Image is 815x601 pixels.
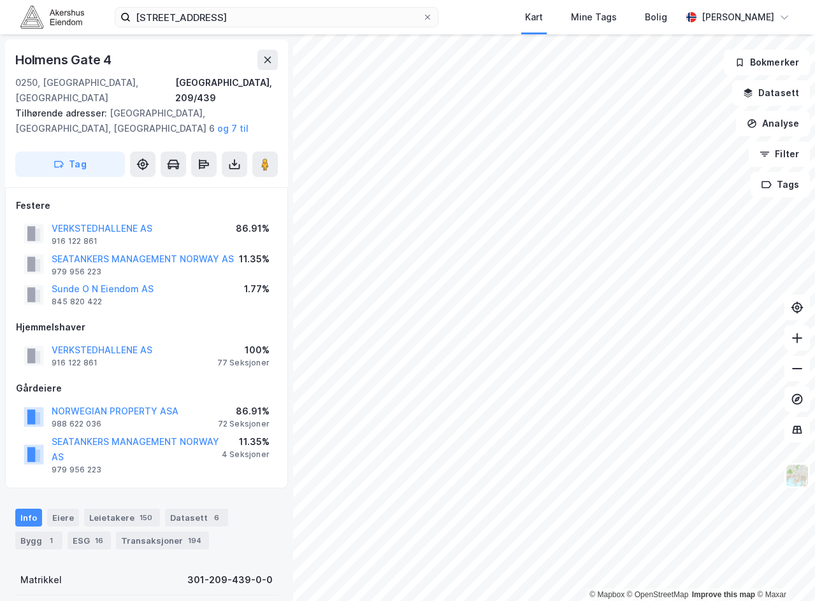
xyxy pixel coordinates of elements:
div: 1.77% [244,281,270,297]
div: 86.91% [236,221,270,236]
div: 979 956 223 [52,465,101,475]
button: Tags [751,172,810,197]
div: Gårdeiere [16,381,277,396]
div: 4 Seksjoner [222,449,270,460]
div: [PERSON_NAME] [702,10,774,25]
button: Analyse [736,111,810,136]
div: 979 956 223 [52,267,101,277]
div: 916 122 861 [52,236,97,246]
span: Tilhørende adresser: [15,108,110,118]
div: 16 [92,534,106,547]
div: Eiere [47,509,79,527]
div: Kart [525,10,543,25]
button: Bokmerker [724,50,810,75]
div: [GEOGRAPHIC_DATA], 209/439 [175,75,278,106]
div: 11.35% [239,251,270,267]
div: Festere [16,198,277,213]
div: Bygg [15,532,62,549]
div: Kontrollprogram for chat [751,540,815,601]
div: ESG [68,532,111,549]
img: Z [785,463,809,488]
a: Improve this map [692,590,755,599]
div: 77 Seksjoner [217,358,270,368]
div: 988 622 036 [52,419,101,429]
div: 1 [45,534,57,547]
button: Tag [15,152,125,177]
div: 916 122 861 [52,358,97,368]
div: 100% [217,343,270,358]
img: akershus-eiendom-logo.9091f326c980b4bce74ccdd9f866810c.svg [20,6,84,28]
div: 11.35% [222,434,270,449]
div: Mine Tags [571,10,617,25]
div: Hjemmelshaver [16,320,277,335]
div: [GEOGRAPHIC_DATA], [GEOGRAPHIC_DATA], [GEOGRAPHIC_DATA] 6 [15,106,268,136]
div: Datasett [165,509,228,527]
input: Søk på adresse, matrikkel, gårdeiere, leietakere eller personer [131,8,422,27]
a: OpenStreetMap [627,590,689,599]
iframe: Chat Widget [751,540,815,601]
div: Holmens Gate 4 [15,50,114,70]
div: 72 Seksjoner [218,419,270,429]
div: 150 [137,511,155,524]
div: 301-209-439-0-0 [187,572,273,588]
div: Leietakere [84,509,160,527]
div: Transaksjoner [116,532,209,549]
a: Mapbox [589,590,624,599]
button: Datasett [732,80,810,106]
div: 194 [185,534,204,547]
div: 6 [210,511,223,524]
div: Matrikkel [20,572,62,588]
div: 845 820 422 [52,297,102,307]
button: Filter [749,141,810,167]
div: Bolig [645,10,667,25]
div: Info [15,509,42,527]
div: 0250, [GEOGRAPHIC_DATA], [GEOGRAPHIC_DATA] [15,75,175,106]
div: 86.91% [218,404,270,419]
